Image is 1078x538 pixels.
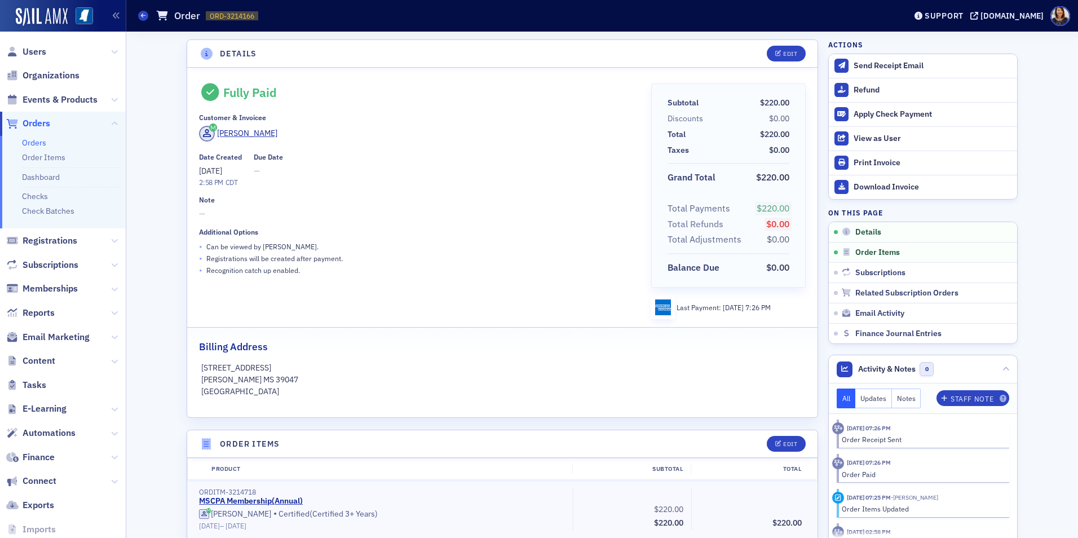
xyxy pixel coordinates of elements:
div: Order Receipt Sent [842,434,1001,444]
button: Edit [767,436,806,452]
div: Order Paid [842,469,1001,479]
span: Users [23,46,46,58]
a: Finance [6,451,55,464]
div: Total [691,465,809,474]
span: Profile [1050,6,1070,26]
button: Send Receipt Email [829,54,1017,78]
div: Certified (Certified 3+ Years) [199,508,565,530]
a: Memberships [6,283,78,295]
div: Grand Total [668,171,715,184]
div: Date Created [199,153,242,161]
div: Balance Due [668,261,719,275]
h4: On this page [828,208,1018,218]
div: View as User [854,134,1011,144]
span: Total Adjustments [668,233,745,246]
span: Imports [23,523,56,536]
a: E-Learning [6,403,67,415]
div: – [199,522,565,530]
a: [PERSON_NAME] [199,126,277,142]
span: Email Marketing [23,331,90,343]
a: Tasks [6,379,46,391]
a: [PERSON_NAME] [199,509,271,519]
div: Total Payments [668,202,730,215]
span: Organizations [23,69,79,82]
p: Can be viewed by [PERSON_NAME] . [206,241,319,252]
span: — [254,165,283,177]
span: Tasks [23,379,46,391]
div: Total Adjustments [668,233,741,246]
div: ORDITM-3214718 [199,488,565,496]
span: • [199,241,202,253]
span: Related Subscription Orders [855,288,958,298]
span: Total [668,129,690,140]
a: Connect [6,475,56,487]
div: Fully Paid [223,85,277,100]
button: All [837,389,856,408]
div: Activity [832,457,844,469]
div: Edit [783,51,797,57]
a: Organizations [6,69,79,82]
time: 7/14/2025 02:58 PM [847,528,891,536]
a: Print Invoice [829,151,1017,175]
span: Finance Journal Entries [855,329,942,339]
a: Imports [6,523,56,536]
a: Check Batches [22,206,74,216]
span: $220.00 [654,504,683,514]
div: [PERSON_NAME] [217,127,277,139]
img: SailAMX [16,8,68,26]
span: [DATE] [723,303,745,312]
span: Finance [23,451,55,464]
a: Events & Products [6,94,98,106]
span: Leigh Taylor [891,493,938,501]
span: Activity & Notes [858,363,916,375]
a: View Homepage [68,7,93,27]
a: Reports [6,307,55,319]
span: $220.00 [760,98,789,108]
a: MSCPA Membership(Annual) [199,496,303,506]
time: 7/14/2025 07:26 PM [847,424,891,432]
div: [PERSON_NAME] [211,509,271,519]
div: Download Invoice [854,182,1011,192]
span: • [199,253,202,264]
span: Taxes [668,144,693,156]
span: • [199,264,202,276]
button: [DOMAIN_NAME] [970,12,1048,20]
p: [PERSON_NAME] MS 39047 [201,374,804,386]
button: Updates [855,389,892,408]
div: Activity [832,422,844,434]
div: Last Payment: [677,302,771,312]
span: Reports [23,307,55,319]
span: Total Payments [668,202,734,215]
a: Content [6,355,55,367]
a: Orders [6,117,50,130]
time: 7/14/2025 07:25 PM [847,493,891,501]
a: Orders [22,138,46,148]
button: Refund [829,78,1017,102]
span: Details [855,227,881,237]
span: Subtotal [668,97,703,109]
span: [DATE] [226,521,246,530]
a: Email Marketing [6,331,90,343]
a: Download Invoice [829,175,1017,199]
span: Total Refunds [668,218,727,231]
div: Additional Options [199,228,258,236]
div: Customer & Invoicee [199,113,266,122]
span: $220.00 [757,202,789,214]
span: 0 [920,362,934,376]
span: Grand Total [668,171,719,184]
p: [STREET_ADDRESS] [201,362,804,374]
span: — [199,208,635,220]
div: Apply Check Payment [854,109,1011,120]
div: [DOMAIN_NAME] [980,11,1044,21]
span: $220.00 [772,518,802,528]
a: Checks [22,191,48,201]
span: Registrations [23,235,77,247]
button: Notes [892,389,921,408]
time: 7/14/2025 07:26 PM [847,458,891,466]
div: Due Date [254,153,283,161]
div: Edit [783,441,797,447]
span: [DATE] [199,166,222,176]
div: Refund [854,85,1011,95]
span: Connect [23,475,56,487]
span: $0.00 [769,145,789,155]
